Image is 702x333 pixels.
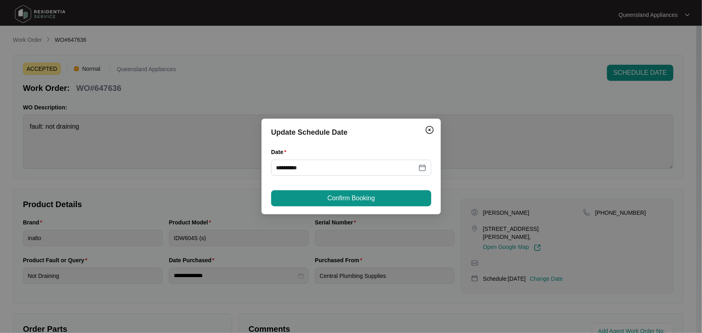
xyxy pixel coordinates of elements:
[271,148,290,156] label: Date
[423,123,436,136] button: Close
[271,127,431,138] div: Update Schedule Date
[271,190,431,206] button: Confirm Booking
[425,125,434,135] img: closeCircle
[276,163,417,172] input: Date
[327,193,375,203] span: Confirm Booking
